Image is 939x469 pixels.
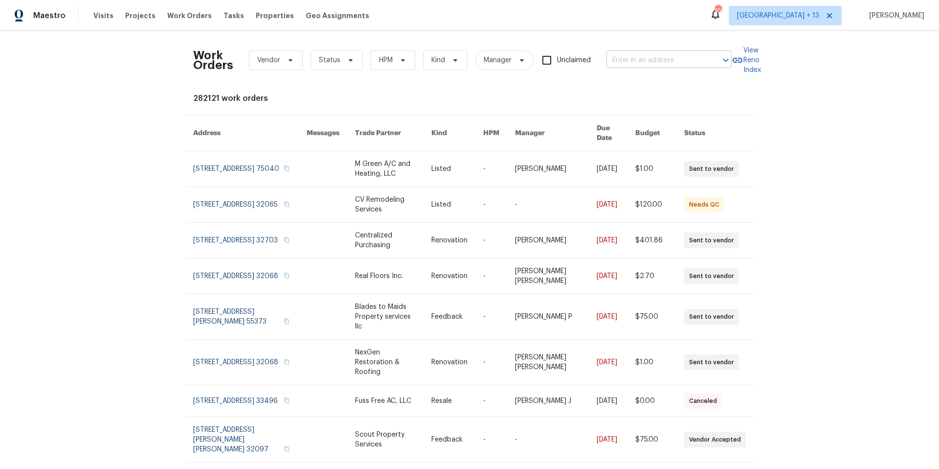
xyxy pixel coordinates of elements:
[347,151,424,187] td: M Green A/C and Heating, LLC
[507,151,589,187] td: [PERSON_NAME]
[676,116,754,151] th: Status
[475,294,507,340] td: -
[475,385,507,417] td: -
[282,317,291,326] button: Copy Address
[185,116,299,151] th: Address
[865,11,924,21] span: [PERSON_NAME]
[424,151,475,187] td: Listed
[424,223,475,258] td: Renovation
[347,417,424,463] td: Scout Property Services
[424,258,475,294] td: Renovation
[475,187,507,223] td: -
[475,417,507,463] td: -
[507,187,589,223] td: -
[347,223,424,258] td: Centralized Purchasing
[347,116,424,151] th: Trade Partner
[282,271,291,280] button: Copy Address
[282,200,291,209] button: Copy Address
[715,6,721,16] div: 109
[589,116,627,151] th: Due Date
[282,235,291,244] button: Copy Address
[282,357,291,366] button: Copy Address
[507,294,589,340] td: [PERSON_NAME] P
[475,223,507,258] td: -
[424,417,475,463] td: Feedback
[732,46,761,75] a: View Reno Index
[347,340,424,385] td: NexGen Restoration & Roofing
[193,50,233,70] h2: Work Orders
[507,340,589,385] td: [PERSON_NAME] [PERSON_NAME]
[475,258,507,294] td: -
[347,385,424,417] td: Fuss Free AC, LLC
[282,164,291,173] button: Copy Address
[306,11,369,21] span: Geo Assignments
[737,11,819,21] span: [GEOGRAPHIC_DATA] + 13
[193,94,746,103] div: 282121 work orders
[627,116,676,151] th: Budget
[557,55,591,66] span: Unclaimed
[475,151,507,187] td: -
[424,294,475,340] td: Feedback
[347,294,424,340] td: Blades to Maids Property services llc
[475,116,507,151] th: HPM
[507,385,589,417] td: [PERSON_NAME] J
[93,11,113,21] span: Visits
[507,417,589,463] td: -
[319,55,340,65] span: Status
[282,445,291,453] button: Copy Address
[347,187,424,223] td: CV Remodeling Services
[256,11,294,21] span: Properties
[475,340,507,385] td: -
[507,223,589,258] td: [PERSON_NAME]
[33,11,66,21] span: Maestro
[125,11,156,21] span: Projects
[379,55,393,65] span: HPM
[507,258,589,294] td: [PERSON_NAME] [PERSON_NAME]
[424,116,475,151] th: Kind
[424,340,475,385] td: Renovation
[224,12,244,19] span: Tasks
[606,53,704,68] input: Enter in an address
[299,116,347,151] th: Messages
[424,385,475,417] td: Resale
[719,53,733,67] button: Open
[347,258,424,294] td: Real Floors Inc.
[282,396,291,405] button: Copy Address
[424,187,475,223] td: Listed
[431,55,445,65] span: Kind
[167,11,212,21] span: Work Orders
[257,55,280,65] span: Vendor
[484,55,512,65] span: Manager
[507,116,589,151] th: Manager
